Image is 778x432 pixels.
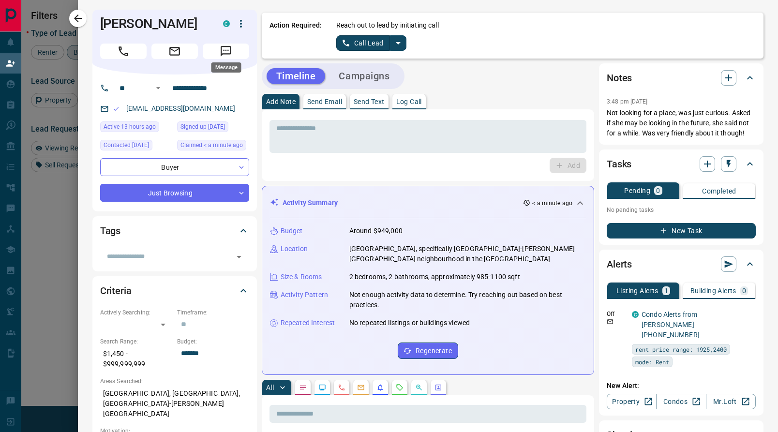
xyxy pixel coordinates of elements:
[100,184,249,202] div: Just Browsing
[100,121,172,135] div: Tue Oct 14 2025
[349,244,586,264] p: [GEOGRAPHIC_DATA], specifically [GEOGRAPHIC_DATA]-[PERSON_NAME][GEOGRAPHIC_DATA] neighbourhood in...
[100,308,172,317] p: Actively Searching:
[266,98,296,105] p: Add Note
[742,287,746,294] p: 0
[270,194,586,212] div: Activity Summary< a minute ago
[100,223,120,238] h2: Tags
[607,152,756,176] div: Tasks
[624,187,650,194] p: Pending
[349,226,403,236] p: Around $949,000
[104,122,156,132] span: Active 13 hours ago
[177,121,249,135] div: Thu Mar 30 2017
[203,44,249,59] span: Message
[642,311,700,339] a: Condo Alerts from [PERSON_NAME] [PHONE_NUMBER]
[690,287,736,294] p: Building Alerts
[656,394,706,409] a: Condos
[104,140,149,150] span: Contacted [DATE]
[329,68,399,84] button: Campaigns
[100,283,132,298] h2: Criteria
[635,344,727,354] span: rent price range: 1925,2400
[336,20,439,30] p: Reach out to lead by initiating call
[336,35,406,51] div: split button
[269,20,322,51] p: Action Required:
[100,377,249,386] p: Areas Searched:
[100,158,249,176] div: Buyer
[177,337,249,346] p: Budget:
[349,272,520,282] p: 2 bedrooms, 2 bathrooms, approximately 985-1100 sqft
[349,290,586,310] p: Not enough activity data to determine. Try reaching out based on best practices.
[180,122,225,132] span: Signed up [DATE]
[398,343,458,359] button: Regenerate
[632,311,639,318] div: condos.ca
[100,140,172,153] div: Fri Oct 14 2022
[281,318,335,328] p: Repeated Interest
[281,272,322,282] p: Size & Rooms
[180,140,243,150] span: Claimed < a minute ago
[349,318,470,328] p: No repeated listings or buildings viewed
[211,62,241,73] div: Message
[100,16,209,31] h1: [PERSON_NAME]
[702,188,736,194] p: Completed
[336,35,390,51] button: Call Lead
[607,223,756,238] button: New Task
[607,203,756,217] p: No pending tasks
[307,98,342,105] p: Send Email
[338,384,345,391] svg: Calls
[664,287,668,294] p: 1
[100,386,249,422] p: [GEOGRAPHIC_DATA], [GEOGRAPHIC_DATA], [GEOGRAPHIC_DATA]-[PERSON_NAME][GEOGRAPHIC_DATA]
[151,44,198,59] span: Email
[281,244,308,254] p: Location
[635,357,669,367] span: mode: Rent
[532,199,572,208] p: < a minute ago
[318,384,326,391] svg: Lead Browsing Activity
[283,198,338,208] p: Activity Summary
[100,44,147,59] span: Call
[152,82,164,94] button: Open
[607,70,632,86] h2: Notes
[607,98,648,105] p: 3:48 pm [DATE]
[396,384,404,391] svg: Requests
[113,105,120,112] svg: Email Valid
[607,256,632,272] h2: Alerts
[281,226,303,236] p: Budget
[607,156,631,172] h2: Tasks
[177,140,249,153] div: Wed Oct 15 2025
[267,68,326,84] button: Timeline
[357,384,365,391] svg: Emails
[100,337,172,346] p: Search Range:
[376,384,384,391] svg: Listing Alerts
[656,187,660,194] p: 0
[100,346,172,372] p: $1,450 - $999,999,999
[607,108,756,138] p: Not looking for a place, was just curious. Asked if she may be looking in the future, she said no...
[232,250,246,264] button: Open
[607,310,626,318] p: Off
[299,384,307,391] svg: Notes
[607,66,756,89] div: Notes
[415,384,423,391] svg: Opportunities
[100,219,249,242] div: Tags
[607,394,657,409] a: Property
[706,394,756,409] a: Mr.Loft
[607,381,756,391] p: New Alert:
[616,287,658,294] p: Listing Alerts
[607,318,613,325] svg: Email
[354,98,385,105] p: Send Text
[266,384,274,391] p: All
[177,308,249,317] p: Timeframe:
[396,98,422,105] p: Log Call
[100,279,249,302] div: Criteria
[126,104,236,112] a: [EMAIL_ADDRESS][DOMAIN_NAME]
[281,290,328,300] p: Activity Pattern
[223,20,230,27] div: condos.ca
[434,384,442,391] svg: Agent Actions
[607,253,756,276] div: Alerts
